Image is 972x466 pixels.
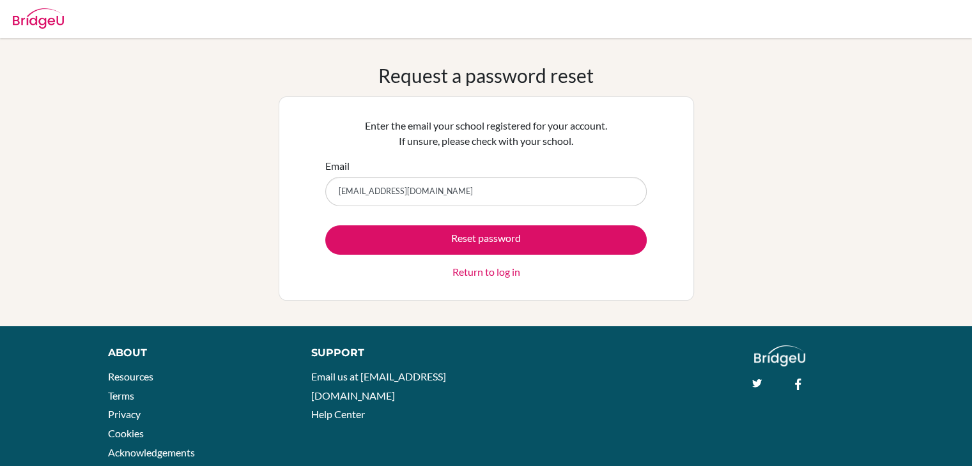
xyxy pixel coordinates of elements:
a: Cookies [108,427,144,439]
a: Email us at [EMAIL_ADDRESS][DOMAIN_NAME] [311,370,446,402]
label: Email [325,158,350,174]
p: Enter the email your school registered for your account. If unsure, please check with your school. [325,118,647,149]
img: logo_white@2x-f4f0deed5e89b7ecb1c2cc34c3e3d731f90f0f143d5ea2071677605dd97b5244.png [754,345,806,366]
img: Bridge-U [13,8,64,29]
a: Terms [108,389,134,402]
div: Support [311,345,472,361]
a: Acknowledgements [108,446,195,458]
button: Reset password [325,225,647,255]
a: Help Center [311,408,365,420]
h1: Request a password reset [378,64,594,87]
a: Return to log in [452,264,520,280]
a: Privacy [108,408,141,420]
div: About [108,345,282,361]
a: Resources [108,370,153,382]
